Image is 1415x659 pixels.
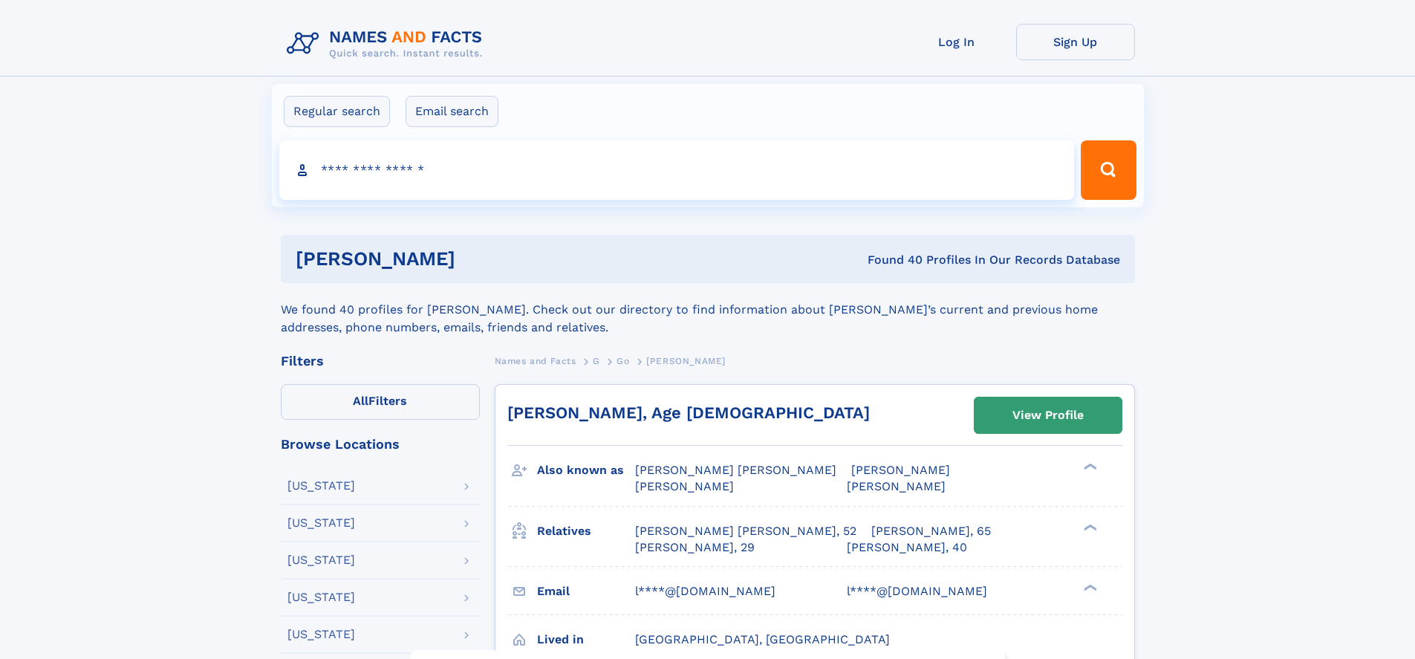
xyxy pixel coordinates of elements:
[1016,24,1135,60] a: Sign Up
[635,479,734,493] span: [PERSON_NAME]
[284,96,390,127] label: Regular search
[537,519,635,544] h3: Relatives
[507,403,870,422] a: [PERSON_NAME], Age [DEMOGRAPHIC_DATA]
[593,351,600,370] a: G
[537,458,635,483] h3: Also known as
[851,463,950,477] span: [PERSON_NAME]
[287,629,355,640] div: [US_STATE]
[593,356,600,366] span: G
[1012,398,1084,432] div: View Profile
[279,140,1075,200] input: search input
[661,252,1120,268] div: Found 40 Profiles In Our Records Database
[1080,582,1098,592] div: ❯
[281,354,480,368] div: Filters
[287,517,355,529] div: [US_STATE]
[281,283,1135,337] div: We found 40 profiles for [PERSON_NAME]. Check out our directory to find information about [PERSON...
[635,463,836,477] span: [PERSON_NAME] [PERSON_NAME]
[296,250,662,268] h1: [PERSON_NAME]
[897,24,1016,60] a: Log In
[635,539,755,556] a: [PERSON_NAME], 29
[617,351,629,370] a: Go
[871,523,991,539] a: [PERSON_NAME], 65
[353,394,368,408] span: All
[1080,462,1098,472] div: ❯
[287,591,355,603] div: [US_STATE]
[847,539,967,556] a: [PERSON_NAME], 40
[847,479,946,493] span: [PERSON_NAME]
[287,554,355,566] div: [US_STATE]
[975,397,1122,433] a: View Profile
[1080,522,1098,532] div: ❯
[635,523,856,539] a: [PERSON_NAME] [PERSON_NAME], 52
[1081,140,1136,200] button: Search Button
[281,24,495,64] img: Logo Names and Facts
[406,96,498,127] label: Email search
[635,632,890,646] span: [GEOGRAPHIC_DATA], [GEOGRAPHIC_DATA]
[287,480,355,492] div: [US_STATE]
[646,356,726,366] span: [PERSON_NAME]
[495,351,576,370] a: Names and Facts
[617,356,629,366] span: Go
[537,579,635,604] h3: Email
[537,627,635,652] h3: Lived in
[281,384,480,420] label: Filters
[281,438,480,451] div: Browse Locations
